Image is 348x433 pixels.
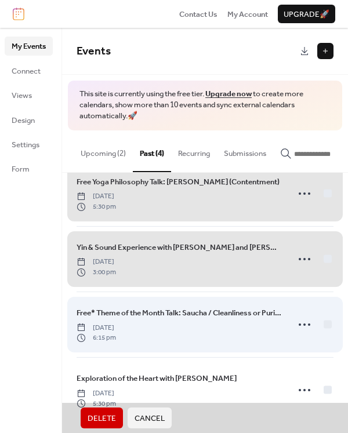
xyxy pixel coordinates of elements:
a: My Events [5,37,53,55]
button: Delete [81,407,123,428]
span: Design [12,115,35,126]
button: Upcoming (2) [74,130,133,171]
span: Form [12,163,30,175]
a: Connect [5,61,53,80]
button: Cancel [128,407,172,428]
button: Upgrade🚀 [278,5,335,23]
a: Contact Us [179,8,217,20]
a: Form [5,159,53,178]
span: This site is currently using the free tier. to create more calendars, show more than 10 events an... [79,89,331,122]
button: Past (4) [133,130,171,172]
span: My Events [12,41,46,52]
a: Design [5,111,53,129]
img: logo [13,8,24,20]
span: Contact Us [179,9,217,20]
a: Upgrade now [205,86,252,101]
button: Recurring [171,130,217,171]
a: My Account [227,8,268,20]
button: Submissions [217,130,273,171]
span: Views [12,90,32,101]
a: Settings [5,135,53,154]
span: Events [77,41,111,62]
a: Views [5,86,53,104]
span: Settings [12,139,39,151]
span: Upgrade 🚀 [284,9,329,20]
span: Connect [12,66,41,77]
span: Cancel [135,413,165,424]
span: My Account [227,9,268,20]
span: Delete [88,413,116,424]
